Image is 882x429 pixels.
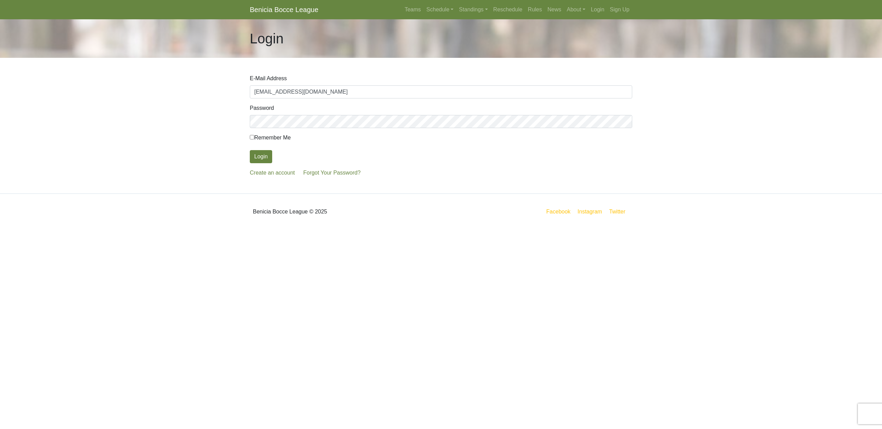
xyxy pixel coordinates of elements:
[250,135,254,139] input: Remember Me
[250,170,295,176] a: Create an account
[250,150,272,163] button: Login
[545,3,564,17] a: News
[608,207,631,216] a: Twitter
[303,170,360,176] a: Forgot Your Password?
[588,3,607,17] a: Login
[250,134,291,142] label: Remember Me
[545,207,572,216] a: Facebook
[491,3,525,17] a: Reschedule
[245,199,441,224] div: Benicia Bocce League © 2025
[250,30,284,47] h1: Login
[250,3,318,17] a: Benicia Bocce League
[402,3,423,17] a: Teams
[456,3,490,17] a: Standings
[250,74,287,83] label: E-Mail Address
[564,3,588,17] a: About
[576,207,603,216] a: Instagram
[424,3,457,17] a: Schedule
[607,3,632,17] a: Sign Up
[525,3,545,17] a: Rules
[250,104,274,112] label: Password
